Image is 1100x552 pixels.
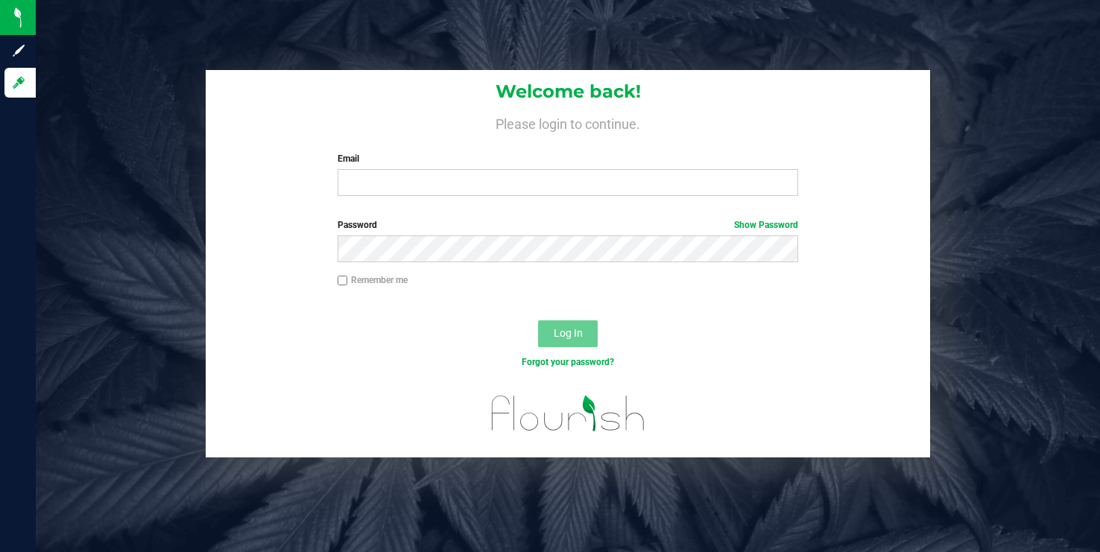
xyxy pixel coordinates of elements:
inline-svg: Sign up [11,43,26,58]
a: Show Password [734,220,798,230]
inline-svg: Log in [11,75,26,90]
a: Forgot your password? [522,357,614,367]
label: Email [338,152,798,165]
img: flourish_logo.svg [478,384,659,442]
span: Password [338,220,377,230]
input: Remember me [338,276,348,286]
button: Log In [538,320,598,347]
h1: Welcome back! [206,82,930,101]
span: Log In [554,327,583,339]
h4: Please login to continue. [206,113,930,131]
label: Remember me [338,273,408,287]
